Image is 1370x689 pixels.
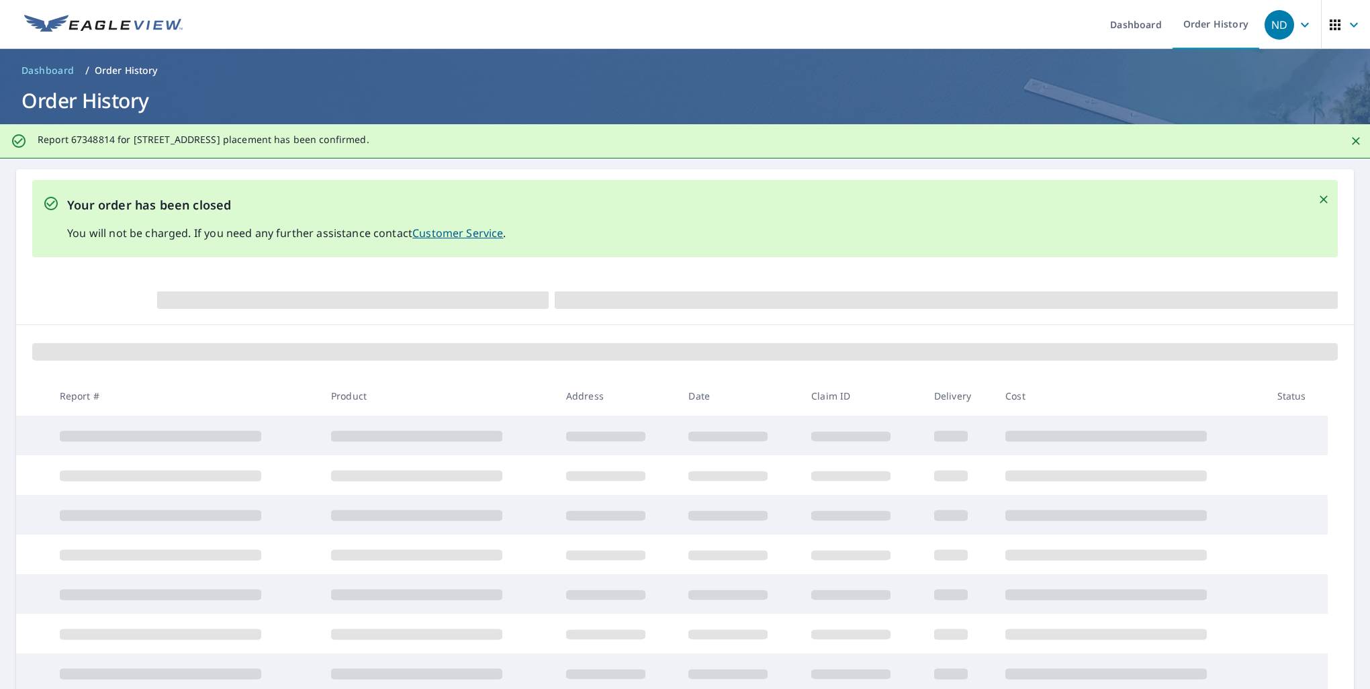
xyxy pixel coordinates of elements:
[320,376,555,416] th: Product
[678,376,801,416] th: Date
[923,376,995,416] th: Delivery
[412,226,503,240] a: Customer Service
[85,62,89,79] li: /
[1265,10,1294,40] div: ND
[1315,191,1332,208] button: Close
[995,376,1266,416] th: Cost
[67,225,506,241] p: You will not be charged. If you need any further assistance contact .
[16,87,1354,114] h1: Order History
[16,60,80,81] a: Dashboard
[38,134,369,146] p: Report 67348814 for [STREET_ADDRESS] placement has been confirmed.
[801,376,923,416] th: Claim ID
[1267,376,1328,416] th: Status
[16,60,1354,81] nav: breadcrumb
[1347,132,1365,150] button: Close
[95,64,158,77] p: Order History
[24,15,183,35] img: EV Logo
[49,376,320,416] th: Report #
[21,64,75,77] span: Dashboard
[67,196,506,214] p: Your order has been closed
[555,376,678,416] th: Address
